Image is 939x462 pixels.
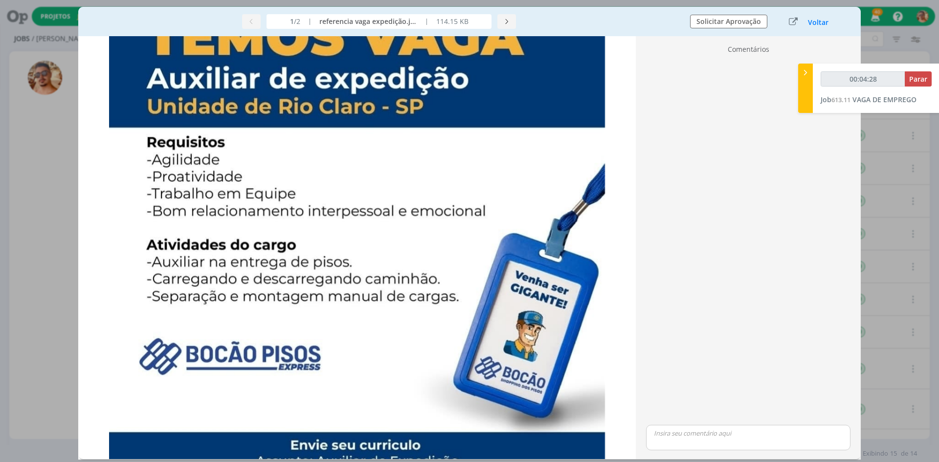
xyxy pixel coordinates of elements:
a: Job613.11VAGA DE EMPREGO [821,95,917,104]
button: Parar [905,71,932,87]
div: dialog [78,7,861,460]
span: VAGA DE EMPREGO [852,95,917,104]
span: 613.11 [831,95,850,104]
span: Parar [909,74,927,84]
div: Comentários [642,44,854,58]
